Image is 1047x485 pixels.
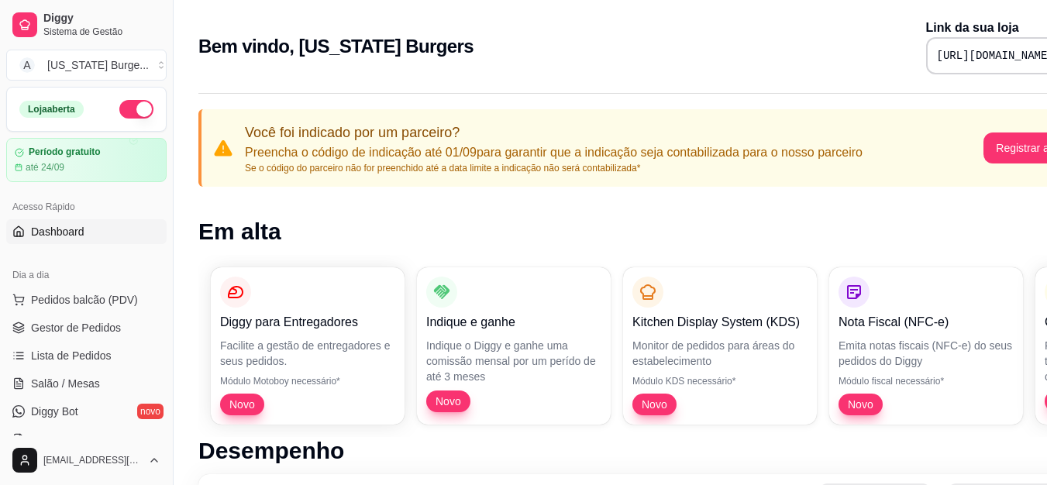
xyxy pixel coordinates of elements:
button: Nota Fiscal (NFC-e)Emita notas fiscais (NFC-e) do seus pedidos do DiggyMódulo fiscal necessário*Novo [829,267,1023,425]
button: Diggy para EntregadoresFacilite a gestão de entregadores e seus pedidos.Módulo Motoboy necessário... [211,267,405,425]
button: Indique e ganheIndique o Diggy e ganhe uma comissão mensal por um perído de até 3 mesesNovo [417,267,611,425]
p: Monitor de pedidos para áreas do estabelecimento [632,338,808,369]
span: KDS [31,432,53,447]
span: Novo [635,397,673,412]
a: Diggy Botnovo [6,399,167,424]
p: Módulo fiscal necessário* [839,375,1014,387]
h2: Bem vindo, [US_STATE] Burgers [198,34,474,59]
article: até 24/09 [26,161,64,174]
span: Dashboard [31,224,84,239]
p: Facilite a gestão de entregadores e seus pedidos. [220,338,395,369]
p: Indique e ganhe [426,313,601,332]
p: Diggy para Entregadores [220,313,395,332]
article: Período gratuito [29,146,101,158]
p: Módulo KDS necessário* [632,375,808,387]
a: Salão / Mesas [6,371,167,396]
span: Sistema de Gestão [43,26,160,38]
button: Alterar Status [119,100,153,119]
span: Lista de Pedidos [31,348,112,363]
a: Período gratuitoaté 24/09 [6,138,167,182]
div: Dia a dia [6,263,167,287]
span: Novo [842,397,880,412]
button: Pedidos balcão (PDV) [6,287,167,312]
a: Lista de Pedidos [6,343,167,368]
button: Kitchen Display System (KDS)Monitor de pedidos para áreas do estabelecimentoMódulo KDS necessário... [623,267,817,425]
span: Pedidos balcão (PDV) [31,292,138,308]
p: Indique o Diggy e ganhe uma comissão mensal por um perído de até 3 meses [426,338,601,384]
div: [US_STATE] Burge ... [47,57,149,73]
p: Se o código do parceiro não for preenchido até a data limite a indicação não será contabilizada* [245,162,863,174]
span: Gestor de Pedidos [31,320,121,335]
p: Emita notas fiscais (NFC-e) do seus pedidos do Diggy [839,338,1014,369]
span: A [19,57,35,73]
div: Loja aberta [19,101,84,118]
span: Diggy [43,12,160,26]
button: [EMAIL_ADDRESS][DOMAIN_NAME] [6,442,167,479]
span: Diggy Bot [31,404,78,419]
a: Dashboard [6,219,167,244]
a: KDS [6,427,167,452]
span: [EMAIL_ADDRESS][DOMAIN_NAME] [43,454,142,466]
p: Você foi indicado por um parceiro? [245,122,863,143]
a: Gestor de Pedidos [6,315,167,340]
span: Novo [429,394,467,409]
a: DiggySistema de Gestão [6,6,167,43]
span: Salão / Mesas [31,376,100,391]
p: Nota Fiscal (NFC-e) [839,313,1014,332]
button: Select a team [6,50,167,81]
p: Preencha o código de indicação até 01/09 para garantir que a indicação seja contabilizada para o ... [245,143,863,162]
p: Módulo Motoboy necessário* [220,375,395,387]
span: Novo [223,397,261,412]
div: Acesso Rápido [6,194,167,219]
p: Kitchen Display System (KDS) [632,313,808,332]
